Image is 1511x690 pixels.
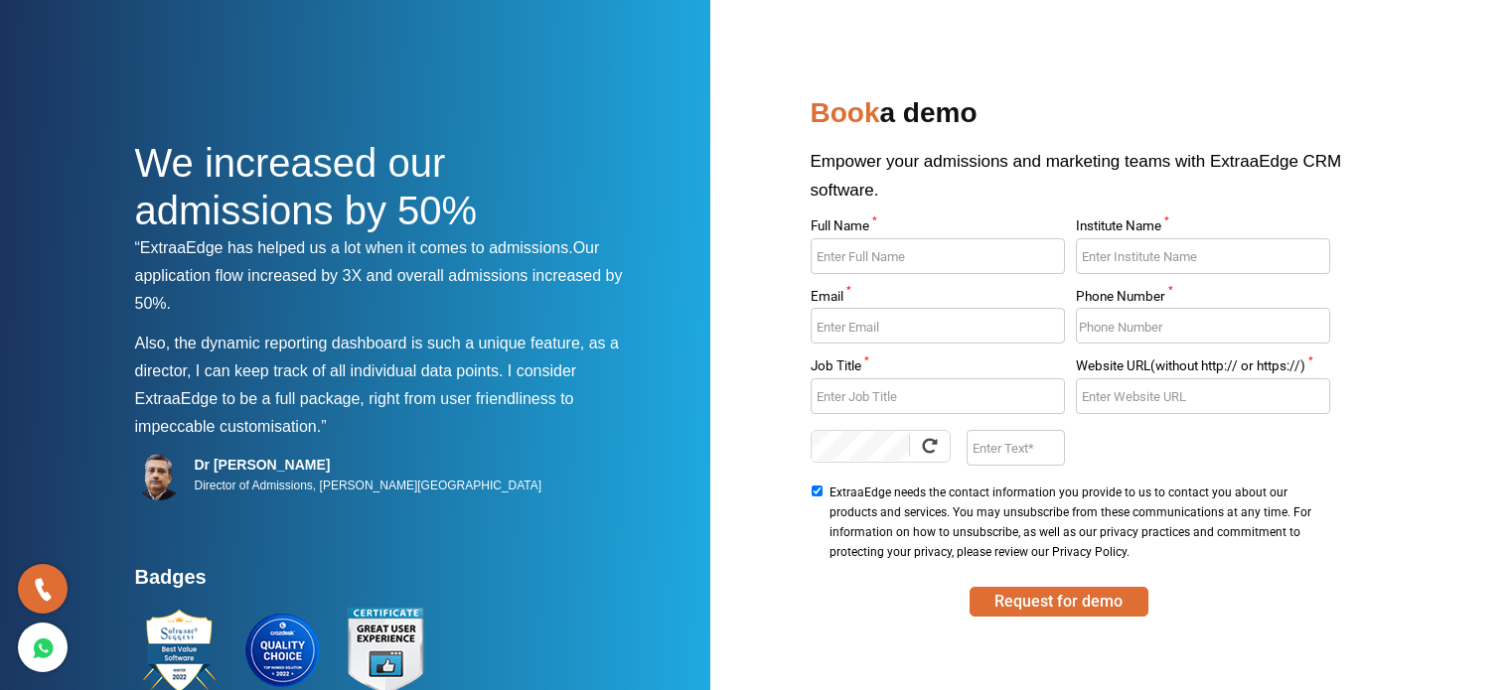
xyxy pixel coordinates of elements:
label: Email [811,290,1065,309]
span: “ExtraaEdge has helped us a lot when it comes to admissions. [135,239,573,256]
input: ExtraaEdge needs the contact information you provide to us to contact you about our products and ... [811,485,824,496]
p: Director of Admissions, [PERSON_NAME][GEOGRAPHIC_DATA] [195,474,542,497]
label: Job Title [811,359,1065,378]
label: Full Name [811,219,1065,238]
input: Enter Text [967,430,1065,466]
input: Enter Email [811,308,1065,344]
h2: a demo [811,89,1377,147]
input: Enter Website URL [1076,378,1330,414]
label: Website URL(without http:// or https://) [1076,359,1330,378]
input: Enter Job Title [811,378,1065,414]
label: Phone Number [1076,290,1330,309]
input: Enter Institute Name [1076,238,1330,274]
h4: Badges [135,565,642,601]
button: SUBMIT [970,587,1148,617]
span: ExtraaEdge needs the contact information you provide to us to contact you about our products and ... [830,483,1324,562]
p: Empower your admissions and marketing teams with ExtraaEdge CRM software. [811,147,1377,219]
input: Enter Phone Number [1076,308,1330,344]
span: I consider ExtraaEdge to be a full package, right from user friendliness to impeccable customisat... [135,362,577,435]
label: Institute Name [1076,219,1330,238]
span: We increased our admissions by 50% [135,141,478,232]
span: Also, the dynamic reporting dashboard is such a unique feature, as a director, I can keep track o... [135,335,619,379]
span: Book [811,97,880,128]
span: Our application flow increased by 3X and overall admissions increased by 50%. [135,239,623,312]
h5: Dr [PERSON_NAME] [195,456,542,474]
input: Enter Full Name [811,238,1065,274]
